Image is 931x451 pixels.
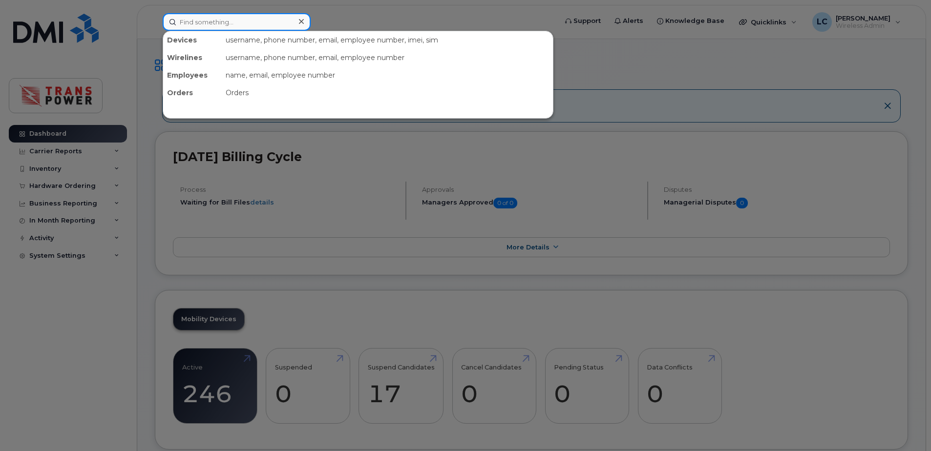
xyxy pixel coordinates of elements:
[163,31,222,49] div: Devices
[163,66,222,84] div: Employees
[222,49,553,66] div: username, phone number, email, employee number
[163,84,222,102] div: Orders
[222,84,553,102] div: Orders
[163,49,222,66] div: Wirelines
[222,66,553,84] div: name, email, employee number
[222,31,553,49] div: username, phone number, email, employee number, imei, sim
